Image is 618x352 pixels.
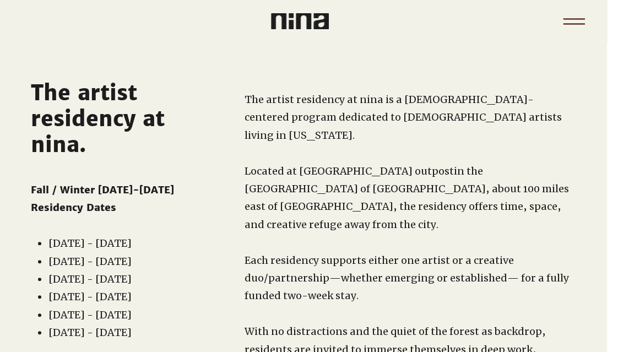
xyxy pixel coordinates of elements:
span: in the [GEOGRAPHIC_DATA] of [GEOGRAPHIC_DATA], about 100 miles east of [GEOGRAPHIC_DATA], the res... [245,165,569,231]
nav: Site [557,4,590,38]
span: Located at [GEOGRAPHIC_DATA] outpost [245,165,454,177]
button: Menu [557,4,590,38]
span: Fall / Winter [DATE]-[DATE] Residency Dates [31,183,174,214]
span: [DATE] - [DATE] [48,326,132,339]
img: Nina Logo CMYK_Charcoal.png [271,13,329,29]
span: [DATE] - [DATE] [48,308,132,321]
span: Each residency supports either one artist or a creative duo/partnership—whether emerging or estab... [245,254,569,302]
span: The artist residency at nina. [31,80,165,158]
span: [DATE] - [DATE] [48,237,132,250]
span: [DATE] - [DATE] [48,255,132,268]
span: [DATE] - [DATE] [48,290,132,303]
span: The artist residency at nina is a [DEMOGRAPHIC_DATA]-centered program dedicated to [DEMOGRAPHIC_D... [245,93,562,142]
span: [DATE] - [DATE] [48,273,132,285]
